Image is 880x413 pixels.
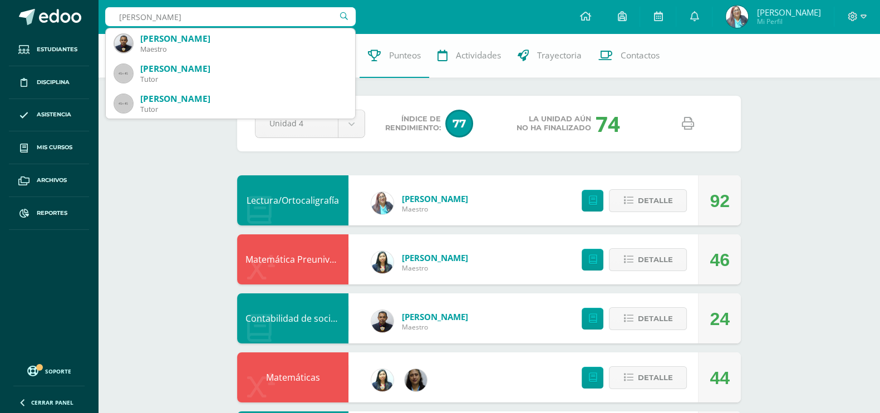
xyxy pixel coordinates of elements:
[710,235,730,285] div: 46
[710,294,730,344] div: 24
[237,175,348,225] div: Lectura/Ortocaligrafía
[726,6,748,28] img: 2a9e4ed1db2ea39b7ff423f7be37eaa2.png
[37,78,70,87] span: Disciplina
[402,311,468,322] a: [PERSON_NAME]
[402,204,468,214] span: Maestro
[140,45,346,54] div: Maestro
[255,110,365,137] a: Unidad 4
[621,50,660,61] span: Contactos
[389,50,421,61] span: Punteos
[115,35,132,52] img: 95b3710bf020b3bacc298da9a37dfd61.png
[445,110,473,137] span: 77
[9,33,89,66] a: Estudiantes
[237,352,348,402] div: Matemáticas
[637,249,672,270] span: Detalle
[371,369,394,391] img: 7b4256160ebb1349380938f6b688989c.png
[710,176,730,226] div: 92
[45,367,71,375] span: Soporte
[237,293,348,343] div: Contabilidad de sociedades
[37,176,67,185] span: Archivos
[31,399,73,406] span: Cerrar panel
[609,366,687,389] button: Detalle
[609,307,687,330] button: Detalle
[402,252,468,263] a: [PERSON_NAME]
[237,234,348,284] div: Matemática Preuniversitaria
[115,95,132,112] img: 45x45
[609,248,687,271] button: Detalle
[140,63,346,75] div: [PERSON_NAME]
[371,251,394,273] img: 7b4256160ebb1349380938f6b688989c.png
[9,164,89,197] a: Archivos
[710,353,730,403] div: 44
[590,33,668,78] a: Contactos
[537,50,582,61] span: Trayectoria
[37,45,77,54] span: Estudiantes
[37,209,67,218] span: Reportes
[140,93,346,105] div: [PERSON_NAME]
[385,115,441,132] span: Índice de Rendimiento:
[402,193,468,204] a: [PERSON_NAME]
[371,310,394,332] img: b39acb9233a3ac3163c44be5a56bc5c9.png
[637,308,672,329] span: Detalle
[9,197,89,230] a: Reportes
[140,75,346,84] div: Tutor
[105,7,356,26] input: Busca un usuario...
[402,322,468,332] span: Maestro
[13,363,85,378] a: Soporte
[269,110,324,136] span: Unidad 4
[429,33,509,78] a: Actividades
[9,131,89,164] a: Mis cursos
[37,110,71,119] span: Asistencia
[509,33,590,78] a: Trayectoria
[609,189,687,212] button: Detalle
[596,109,620,138] div: 74
[402,263,468,273] span: Maestro
[517,115,591,132] span: La unidad aún no ha finalizado
[637,367,672,388] span: Detalle
[140,33,346,45] div: [PERSON_NAME]
[360,33,429,78] a: Punteos
[9,99,89,132] a: Asistencia
[637,190,672,211] span: Detalle
[115,65,132,82] img: 45x45
[756,17,820,26] span: Mi Perfil
[371,192,394,214] img: c593a8013a7b1445db5bffe5459a9aee.png
[756,7,820,18] span: [PERSON_NAME]
[9,66,89,99] a: Disciplina
[456,50,501,61] span: Actividades
[140,105,346,114] div: Tutor
[37,143,72,152] span: Mis cursos
[405,369,427,391] img: 82bf3ab6a799adf964157822bef4dd6a.png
